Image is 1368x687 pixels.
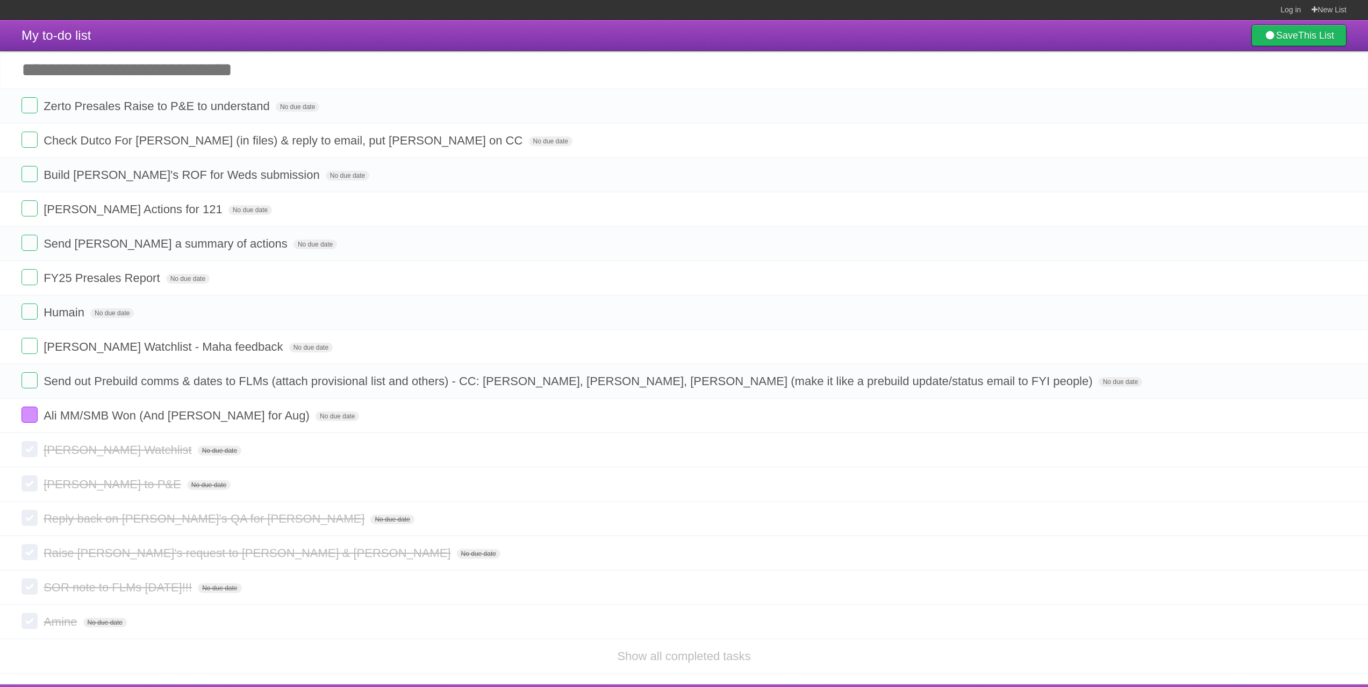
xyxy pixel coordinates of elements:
[198,583,241,593] span: No due date
[457,549,500,559] span: No due date
[293,240,337,249] span: No due date
[22,475,38,491] label: Done
[1298,30,1334,41] b: This List
[1251,25,1346,46] a: SaveThis List
[22,132,38,148] label: Done
[228,205,272,215] span: No due date
[22,407,38,423] label: Done
[316,411,359,421] span: No due date
[44,581,195,594] span: SOR note to FLMs [DATE]!!!
[22,613,38,629] label: Done
[44,443,194,457] span: [PERSON_NAME] Watchlist
[44,478,184,491] span: [PERSON_NAME] to P&E
[44,99,273,113] span: Zerto Presales Raise to P&E to understand
[276,102,319,112] span: No due date
[83,618,127,627] span: No due date
[289,343,333,352] span: No due date
[166,274,210,284] span: No due date
[370,515,414,524] span: No due date
[44,512,367,525] span: Reply back on [PERSON_NAME]'s QA for [PERSON_NAME]
[326,171,369,180] span: No due date
[22,97,38,113] label: Done
[22,200,38,216] label: Done
[22,166,38,182] label: Done
[22,578,38,595] label: Done
[44,340,285,353] span: [PERSON_NAME] Watchlist - Maha feedback
[44,306,87,319] span: Humain
[44,168,323,182] span: Build [PERSON_NAME]'s ROF for Weds submission
[22,544,38,560] label: Done
[22,28,91,42] span: My to-do list
[44,271,162,285] span: FY25 Presales Report
[22,303,38,320] label: Done
[22,510,38,526] label: Done
[44,546,453,560] span: Raise [PERSON_NAME]'s request to [PERSON_NAME] & [PERSON_NAME]
[44,134,525,147] span: Check Dutco For [PERSON_NAME] (in files) & reply to email, put [PERSON_NAME] on CC
[22,372,38,388] label: Done
[22,441,38,457] label: Done
[44,615,80,628] span: Amine
[187,480,231,490] span: No due date
[90,308,134,318] span: No due date
[44,409,312,422] span: Ali MM/SMB Won (And [PERSON_NAME] for Aug)
[44,237,290,250] span: Send [PERSON_NAME] a summary of actions
[22,269,38,285] label: Done
[198,446,241,455] span: No due date
[529,136,572,146] span: No due date
[22,338,38,354] label: Done
[22,235,38,251] label: Done
[44,374,1095,388] span: Send out Prebuild comms & dates to FLMs (attach provisional list and others) - CC: [PERSON_NAME],...
[1099,377,1142,387] span: No due date
[617,649,750,663] a: Show all completed tasks
[44,203,225,216] span: [PERSON_NAME] Actions for 121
